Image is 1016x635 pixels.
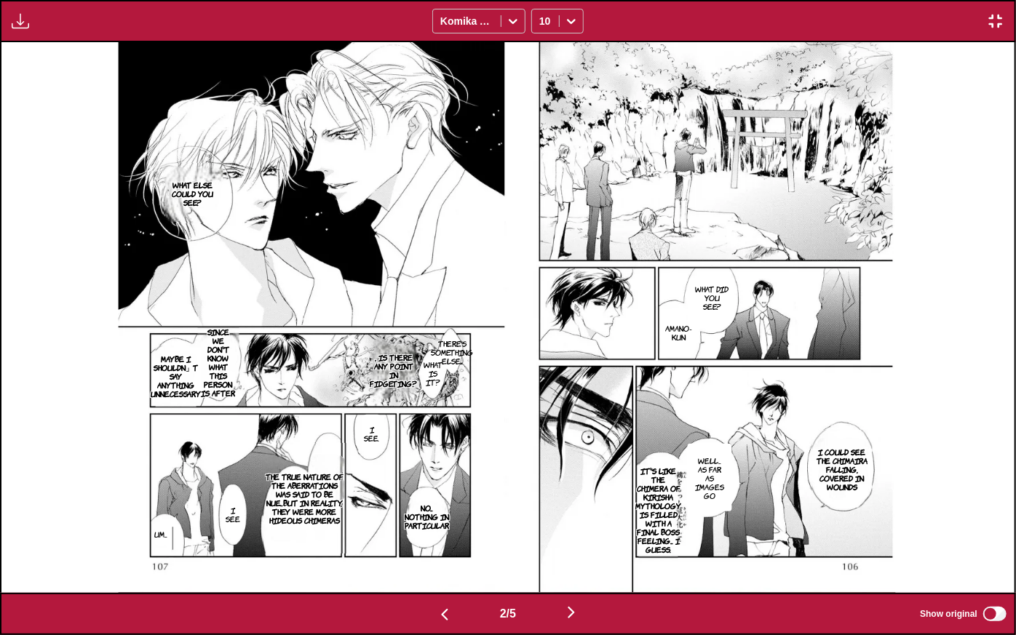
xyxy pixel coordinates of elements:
[223,503,244,526] p: I see
[429,336,477,368] p: There's something else...
[163,177,223,209] p: What else could you see?
[663,321,695,344] p: Amano-kun
[812,444,873,494] p: I could see the chimaira falling, covered in wounds
[563,604,580,621] img: Next page
[500,607,516,620] span: 2 / 5
[12,12,29,30] img: Download translated images
[436,606,453,623] img: Previous page
[362,422,383,445] p: I see.
[368,350,421,391] p: , is there any point in fidgeting?
[152,527,171,541] p: Um...
[983,607,1007,621] input: Show original
[198,324,239,400] p: Since we don't know what this person is after
[633,463,685,556] p: It's like the Chimera of Kirisha mythology is filled with a final boss feeling... I guess.
[691,453,729,503] p: Well... As far as images go
[692,281,732,313] p: What did you see?
[263,469,346,527] p: The true nature of the aberrations was said to be Nue...but in reality, they were more hideous Ch...
[920,609,977,619] span: Show original
[119,42,896,593] img: Manga Panel
[402,500,452,532] p: No... Nothing in particular
[421,357,446,389] p: What is it?
[148,351,204,401] p: Maybe I shouldn」t say anything unnecessary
